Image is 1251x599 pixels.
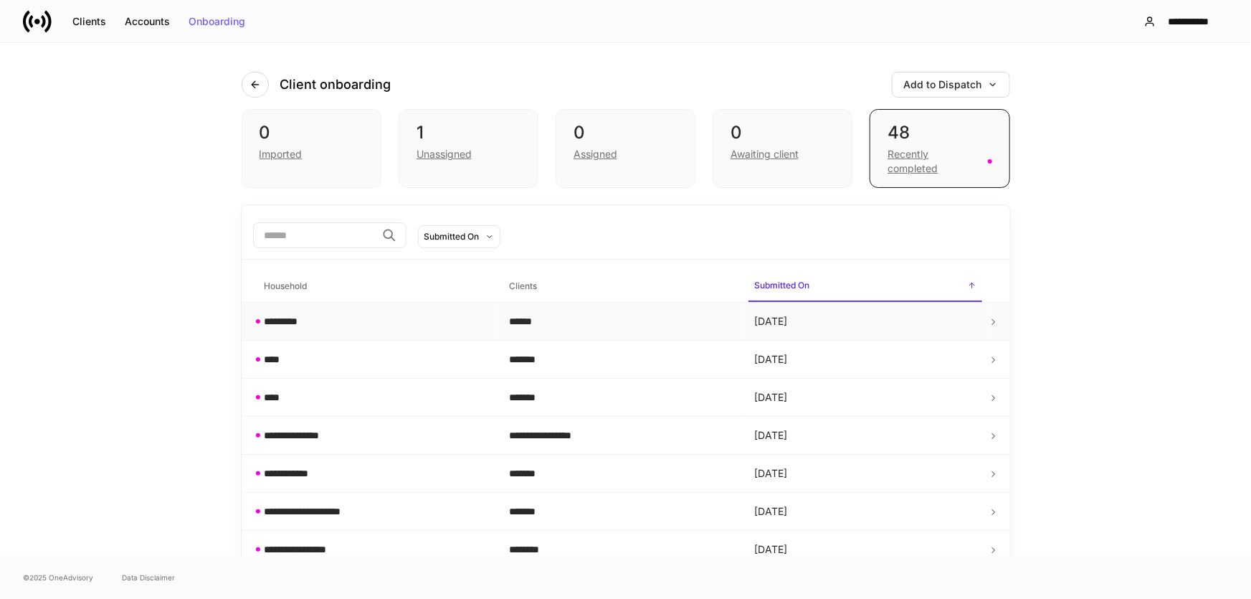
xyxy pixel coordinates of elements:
td: [DATE] [743,379,988,417]
td: [DATE] [743,493,988,531]
div: 48Recently completed [870,109,1009,188]
td: [DATE] [743,531,988,569]
h6: Submitted On [754,278,809,292]
div: Unassigned [417,147,472,161]
a: Data Disclaimer [122,572,175,583]
div: 0Assigned [556,109,695,188]
h6: Clients [509,279,537,293]
div: 1 [417,121,520,144]
div: Clients [72,16,106,27]
button: Submitted On [418,225,500,248]
td: [DATE] [743,455,988,493]
span: Household [259,272,493,301]
div: 0 [260,121,363,144]
div: 1Unassigned [399,109,538,188]
div: 0 [574,121,677,144]
div: Accounts [125,16,170,27]
button: Clients [63,10,115,33]
div: Recently completed [888,147,979,176]
div: 0Awaiting client [713,109,852,188]
div: Onboarding [189,16,245,27]
div: 0Imported [242,109,381,188]
div: Imported [260,147,303,161]
div: Add to Dispatch [904,80,998,90]
td: [DATE] [743,417,988,455]
span: Clients [503,272,737,301]
h6: Household [265,279,308,293]
td: [DATE] [743,341,988,379]
td: [DATE] [743,303,988,341]
h4: Client onboarding [280,76,391,93]
div: Submitted On [424,230,480,243]
button: Accounts [115,10,179,33]
div: Assigned [574,147,617,161]
div: Awaiting client [731,147,799,161]
div: 0 [731,121,834,144]
button: Onboarding [179,10,255,33]
span: Submitted On [748,271,982,302]
button: Add to Dispatch [892,72,1010,98]
span: © 2025 OneAdvisory [23,572,93,583]
div: 48 [888,121,991,144]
